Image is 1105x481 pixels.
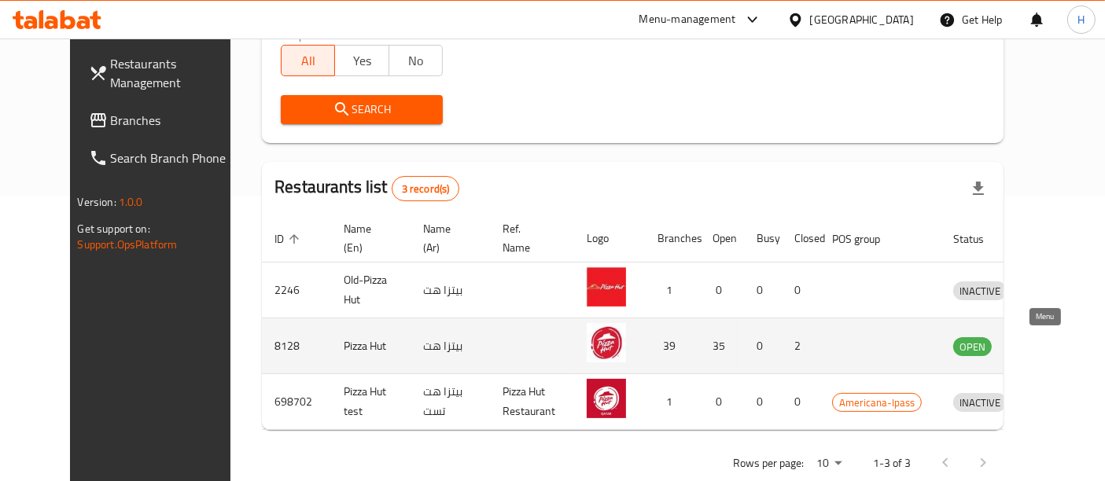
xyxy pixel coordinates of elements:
[873,453,911,473] p: 1-3 of 3
[953,393,1007,412] div: INACTIVE
[389,45,443,76] button: No
[331,263,411,318] td: Old-Pizza Hut
[396,50,436,72] span: No
[574,215,645,263] th: Logo
[262,215,1080,430] table: enhanced table
[810,452,848,475] div: Rows per page:
[645,318,700,374] td: 39
[262,374,331,430] td: 698702
[700,374,744,430] td: 0
[832,229,901,248] span: POS group
[334,45,389,76] button: Yes
[700,215,744,263] th: Open
[953,282,1007,300] span: INACTIVE
[782,215,820,263] th: Closed
[274,175,459,201] h2: Restaurants list
[782,263,820,318] td: 0
[111,54,242,92] span: Restaurants Management
[503,219,555,257] span: Ref. Name
[262,263,331,318] td: 2246
[344,219,392,257] span: Name (En)
[411,374,490,430] td: بيتزا هت تست
[281,95,443,124] button: Search
[639,10,736,29] div: Menu-management
[744,263,782,318] td: 0
[341,50,382,72] span: Yes
[645,215,700,263] th: Branches
[111,111,242,130] span: Branches
[293,100,430,119] span: Search
[76,139,255,177] a: Search Branch Phone
[645,374,700,430] td: 1
[833,394,921,412] span: Americana-Ipass
[700,318,744,374] td: 35
[78,192,116,212] span: Version:
[490,374,574,430] td: Pizza Hut Restaurant
[782,374,820,430] td: 0
[744,215,782,263] th: Busy
[274,229,304,248] span: ID
[392,176,460,201] div: Total records count
[782,318,820,374] td: 2
[262,318,331,374] td: 8128
[744,374,782,430] td: 0
[288,50,329,72] span: All
[587,379,626,418] img: Pizza Hut test
[587,267,626,307] img: Old-Pizza Hut
[411,263,490,318] td: بيتزا هت
[733,453,804,473] p: Rows per page:
[587,323,626,362] img: Pizza Hut
[281,45,335,76] button: All
[953,394,1007,412] span: INACTIVE
[76,101,255,139] a: Branches
[1077,11,1085,28] span: H
[111,149,242,167] span: Search Branch Phone
[744,318,782,374] td: 0
[331,318,411,374] td: Pizza Hut
[78,218,150,239] span: Get support on:
[292,29,321,40] label: Upsell
[411,318,490,374] td: بيتزا هت
[810,11,914,28] div: [GEOGRAPHIC_DATA]
[76,45,255,101] a: Restaurants Management
[700,263,744,318] td: 0
[331,374,411,430] td: Pizza Hut test
[953,229,1004,248] span: Status
[392,182,459,196] span: 3 record(s)
[953,338,992,356] span: OPEN
[645,263,700,318] td: 1
[119,192,143,212] span: 1.0.0
[423,219,471,257] span: Name (Ar)
[960,170,997,207] div: Export file
[78,234,178,255] a: Support.OpsPlatform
